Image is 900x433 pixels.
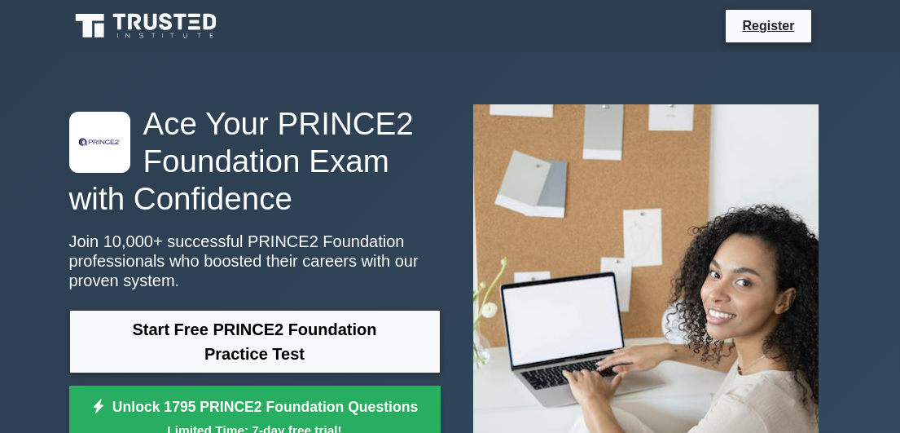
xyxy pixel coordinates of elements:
[69,105,441,219] h1: Ace Your PRINCE2 Foundation Exam with Confidence
[732,15,804,36] a: Register
[69,232,441,290] p: Join 10,000+ successful PRINCE2 Foundation professionals who boosted their careers with our prove...
[69,310,441,373] a: Start Free PRINCE2 Foundation Practice Test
